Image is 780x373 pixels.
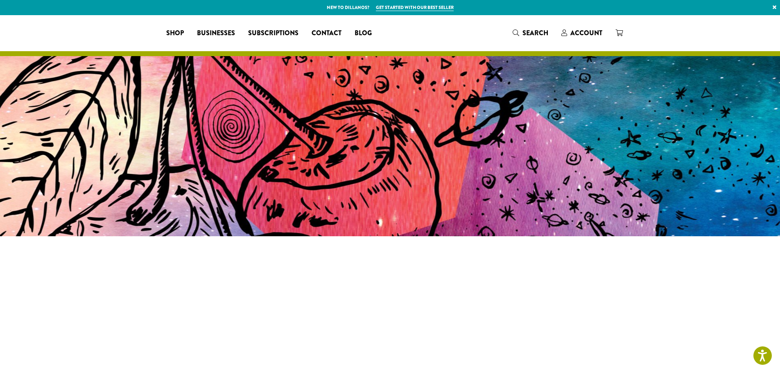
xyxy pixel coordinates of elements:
a: Get started with our best seller [376,4,454,11]
span: Businesses [197,28,235,38]
span: Contact [312,28,341,38]
span: Account [570,28,602,38]
span: Subscriptions [248,28,298,38]
a: Search [506,26,555,40]
span: Blog [355,28,372,38]
span: Search [522,28,548,38]
span: Shop [166,28,184,38]
a: Shop [160,27,190,40]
